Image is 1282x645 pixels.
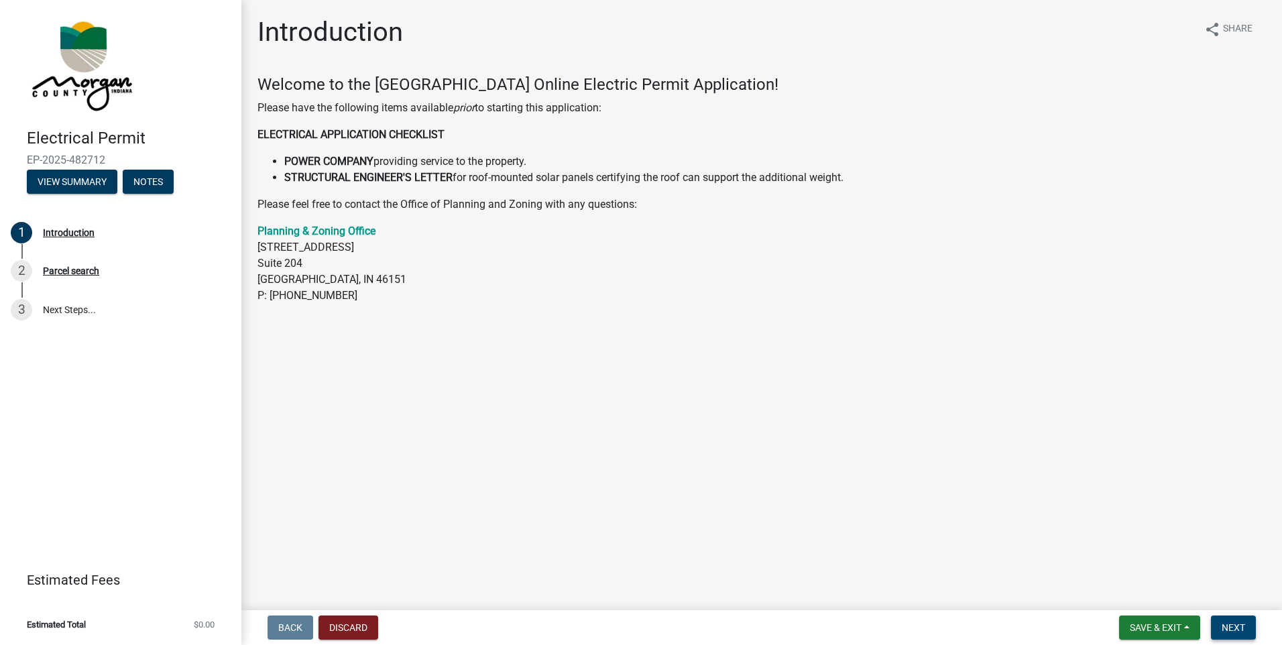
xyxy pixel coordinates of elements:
span: Save & Exit [1130,622,1181,633]
img: Morgan County, Indiana [27,14,135,115]
li: for roof-mounted solar panels certifying the roof can support the additional weight. [284,170,1266,186]
p: Please have the following items available to starting this application: [257,100,1266,116]
wm-modal-confirm: Notes [123,177,174,188]
p: [STREET_ADDRESS] Suite 204 [GEOGRAPHIC_DATA], IN 46151 P: [PHONE_NUMBER] [257,223,1266,304]
div: Parcel search [43,266,99,276]
a: Estimated Fees [11,567,220,593]
i: share [1204,21,1220,38]
div: 3 [11,299,32,320]
div: Introduction [43,228,95,237]
button: shareShare [1193,16,1263,42]
li: providing service to the property. [284,154,1266,170]
button: Discard [318,615,378,640]
span: EP-2025-482712 [27,154,215,166]
button: Save & Exit [1119,615,1200,640]
a: Planning & Zoning Office [257,225,375,237]
strong: STRUCTURAL ENGINEER'S LETTER [284,171,453,184]
i: prior [453,101,475,114]
h1: Introduction [257,16,403,48]
div: 1 [11,222,32,243]
p: Please feel free to contact the Office of Planning and Zoning with any questions: [257,196,1266,213]
button: Back [268,615,313,640]
span: Estimated Total [27,620,86,629]
strong: ELECTRICAL APPLICATION CHECKLIST [257,128,445,141]
h4: Electrical Permit [27,129,231,148]
span: $0.00 [194,620,215,629]
button: Notes [123,170,174,194]
strong: POWER COMPANY [284,155,373,168]
span: Share [1223,21,1252,38]
span: Next [1222,622,1245,633]
span: Back [278,622,302,633]
div: 2 [11,260,32,282]
button: Next [1211,615,1256,640]
button: View Summary [27,170,117,194]
h4: Welcome to the [GEOGRAPHIC_DATA] Online Electric Permit Application! [257,75,1266,95]
wm-modal-confirm: Summary [27,177,117,188]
